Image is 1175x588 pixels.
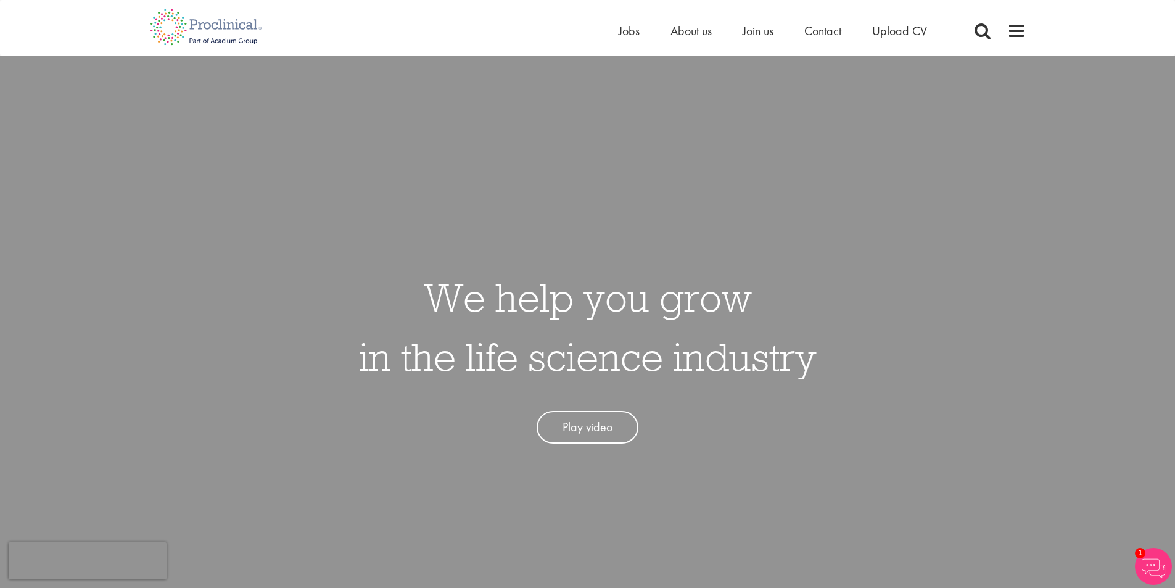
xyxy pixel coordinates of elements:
a: Join us [743,23,773,39]
span: 1 [1135,548,1145,558]
a: Contact [804,23,841,39]
img: Chatbot [1135,548,1172,585]
a: Upload CV [872,23,927,39]
h1: We help you grow in the life science industry [359,268,817,386]
a: About us [670,23,712,39]
a: Play video [537,411,638,444]
a: Jobs [619,23,640,39]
